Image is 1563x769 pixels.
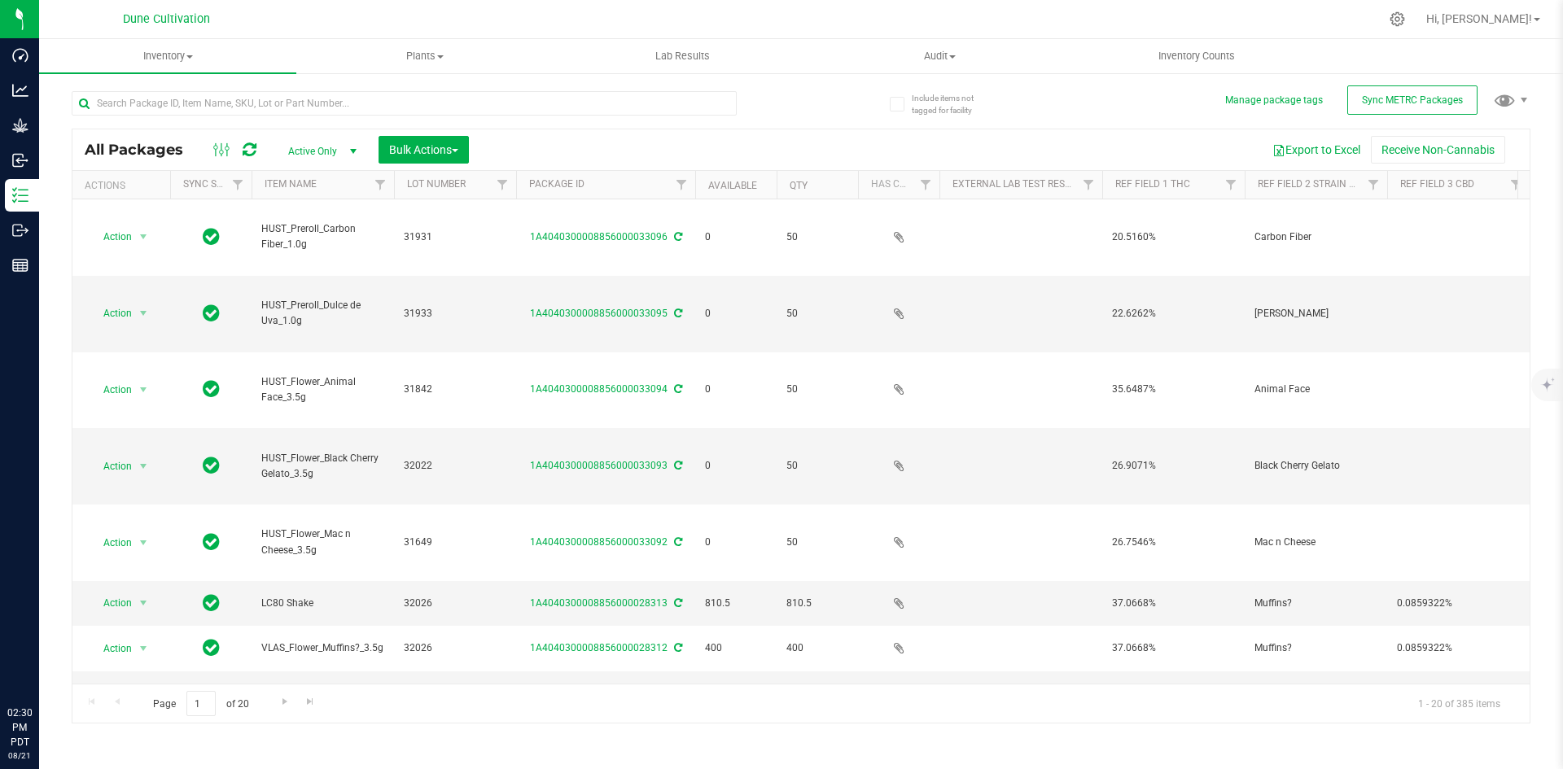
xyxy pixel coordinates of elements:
span: Plants [297,49,553,63]
span: 400 [705,640,767,656]
a: 1A4040300008856000028313 [530,597,668,609]
span: In Sync [203,531,220,553]
a: Lot Number [407,178,466,190]
span: 0 [705,535,767,550]
a: Go to the next page [273,691,296,713]
span: In Sync [203,225,220,248]
span: Muffins? [1254,640,1377,656]
button: Sync METRC Packages [1347,85,1478,115]
span: Sync from Compliance System [672,460,682,471]
span: 32026 [404,640,506,656]
iframe: Resource center [16,639,65,688]
a: 1A4040300008856000033094 [530,383,668,395]
span: Audit [812,49,1067,63]
span: 31842 [404,382,506,397]
span: select [134,225,154,248]
span: Sync from Compliance System [672,308,682,319]
span: Action [89,225,133,248]
span: 32026 [404,596,506,611]
inline-svg: Analytics [12,82,28,98]
span: 37.0668% [1112,596,1235,611]
a: Package ID [529,178,584,190]
span: 26.7546% [1112,535,1235,550]
span: 0 [705,306,767,321]
span: Action [89,637,133,660]
a: Filter [1075,171,1102,199]
span: 0 [705,229,767,245]
span: Include items not tagged for facility [912,92,993,116]
a: Filter [1218,171,1245,199]
span: 0.0859322% [1397,640,1520,656]
a: Plants [296,39,554,73]
span: Action [89,455,133,478]
a: 1A4040300008856000033096 [530,231,668,242]
span: 1 - 20 of 385 items [1405,691,1513,715]
a: 1A4040300008856000033093 [530,460,668,471]
inline-svg: Inventory [12,187,28,203]
span: 810.5 [705,596,767,611]
span: 810.5 [786,596,848,611]
span: Animal Face [1254,382,1377,397]
input: Search Package ID, Item Name, SKU, Lot or Part Number... [72,91,737,116]
span: Black Cherry Gelato [1254,458,1377,474]
span: Hi, [PERSON_NAME]! [1426,12,1532,25]
a: Available [708,180,757,191]
p: 08/21 [7,749,32,762]
span: HUST_Preroll_Carbon Fiber_1.0g [261,221,384,252]
span: Muffins? [1254,596,1377,611]
span: Page of 20 [139,691,262,716]
span: In Sync [203,454,220,477]
a: Filter [668,171,695,199]
span: Action [89,531,133,554]
span: 50 [786,306,848,321]
inline-svg: Reports [12,257,28,273]
a: 1A4040300008856000028312 [530,642,668,653]
a: Filter [225,171,252,199]
span: Sync METRC Packages [1362,94,1463,106]
span: Sync from Compliance System [672,536,682,548]
a: Lab Results [554,39,811,73]
span: HUST_Flower_Animal Face_3.5g [261,374,384,405]
a: Filter [913,171,939,199]
a: Sync Status [183,178,246,190]
iframe: Resource center unread badge [48,636,68,656]
a: Filter [489,171,516,199]
span: 0 [705,458,767,474]
span: 31933 [404,306,506,321]
span: HUST_Preroll_Dulce de Uva_1.0g [261,298,384,329]
span: Lab Results [633,49,732,63]
span: 26.9071% [1112,458,1235,474]
a: Inventory Counts [1068,39,1325,73]
span: Bulk Actions [389,143,458,156]
span: Inventory [39,49,296,63]
span: Sync from Compliance System [672,231,682,242]
span: Action [89,378,133,401]
span: 50 [786,229,848,245]
span: Sync from Compliance System [672,642,682,653]
a: Item Name [265,178,317,190]
a: Ref Field 3 CBD [1400,178,1474,190]
p: 02:30 PM PDT [7,706,32,749]
input: 1 [186,691,216,716]
button: Bulk Actions [379,136,469,164]
span: Action [89,592,133,614]
span: Action [89,302,133,325]
a: Ref Field 2 Strain Name [1258,178,1377,190]
span: select [134,455,154,478]
inline-svg: Outbound [12,222,28,238]
span: 35.6487% [1112,382,1235,397]
a: External Lab Test Result [952,178,1080,190]
a: Filter [1360,171,1387,199]
span: All Packages [85,141,199,159]
button: Manage package tags [1225,94,1323,107]
span: HUST_Flower_Black Cherry Gelato_3.5g [261,451,384,482]
span: select [134,302,154,325]
span: Inventory Counts [1136,49,1257,63]
span: Sync from Compliance System [672,597,682,609]
a: 1A4040300008856000033092 [530,536,668,548]
inline-svg: Inbound [12,152,28,168]
div: Manage settings [1387,11,1408,27]
button: Receive Non-Cannabis [1371,136,1505,164]
button: Export to Excel [1262,136,1371,164]
span: VLAS_Flower_Muffins?_3.5g [261,640,384,656]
